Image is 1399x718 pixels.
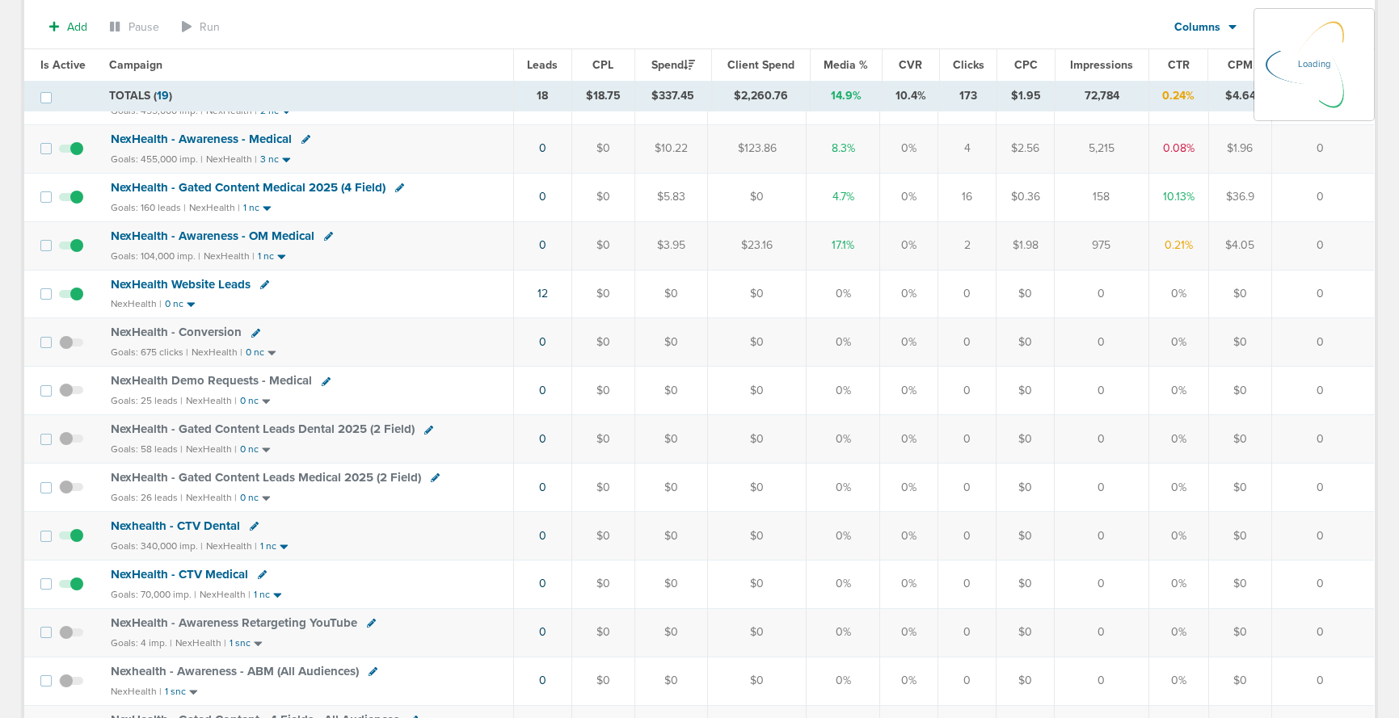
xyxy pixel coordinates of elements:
td: $0 [571,270,634,318]
a: 0 [539,481,546,494]
td: $0 [571,560,634,608]
small: Goals: 26 leads | [111,492,183,504]
td: $0 [1208,367,1271,415]
td: 0% [807,464,880,512]
td: $0 [997,415,1055,464]
a: 0 [539,674,546,687]
td: 72,784 [1055,82,1148,111]
td: 0.21% [1148,221,1208,270]
td: 0% [880,560,938,608]
small: 0 nc [240,395,259,407]
small: 0 nc [165,298,183,310]
span: Clicks [953,58,984,72]
td: 5,215 [1054,124,1148,173]
span: Leads [527,58,558,72]
td: 0 [1054,415,1148,464]
td: $337.45 [634,82,711,111]
td: 0% [880,464,938,512]
td: 0 [1271,124,1374,173]
td: 0% [1148,270,1208,318]
td: $0 [1208,270,1271,318]
td: $0 [571,173,634,221]
span: 19 [157,89,169,103]
td: 0% [807,511,880,560]
td: 158 [1054,173,1148,221]
td: $0 [635,560,708,608]
td: $0 [571,608,634,657]
td: 0 [1054,608,1148,657]
span: CTR [1168,58,1190,72]
td: 0 [1054,657,1148,705]
td: 0 [1271,367,1374,415]
small: Goals: 25 leads | [111,395,183,407]
td: 0 [938,367,997,415]
td: $0 [635,318,708,367]
td: $0 [1208,511,1271,560]
td: 0 [938,270,997,318]
small: NexHealth | [186,443,237,455]
td: $0 [571,367,634,415]
span: NexHealth - Gated Content Leads Medical 2025 (2 Field) [111,470,421,485]
td: $2.56 [997,124,1055,173]
a: 12 [537,287,548,300]
span: NexHealth - Awareness - OM Medical [111,229,314,243]
td: 17.1% [807,221,880,270]
td: $0 [997,270,1055,318]
td: $0 [707,608,807,657]
span: NexHealth - Gated Content Leads Dental 2025 (2 Field) [111,422,415,436]
td: 0 [1271,464,1374,512]
td: 0% [880,124,938,173]
td: 0% [1148,415,1208,464]
span: NexHealth Website Leads [111,277,251,292]
td: 975 [1054,221,1148,270]
span: CPM [1228,58,1253,72]
small: Goals: 58 leads | [111,443,183,456]
td: 0 [938,415,997,464]
small: Goals: 160 leads | [111,202,186,214]
td: $0 [571,415,634,464]
td: 0% [807,415,880,464]
td: 0 [1054,560,1148,608]
small: Goals: 70,000 imp. | [111,589,196,601]
td: $0 [707,464,807,512]
td: 0% [880,318,938,367]
small: NexHealth | [186,395,237,406]
td: $36.9 [1208,173,1271,221]
td: 0 [1271,173,1374,221]
span: NexHealth Demo Requests - Medical [111,373,312,388]
td: $3.95 [635,221,708,270]
td: 0% [880,367,938,415]
td: 0% [1148,608,1208,657]
td: $0 [707,173,807,221]
small: Goals: 455,000 imp. | [111,153,203,166]
span: CVR [899,58,922,72]
td: 0% [1148,657,1208,705]
td: 10.13% [1148,173,1208,221]
td: 0 [1271,560,1374,608]
td: 0% [880,657,938,705]
small: Goals: 104,000 imp. | [111,250,200,262]
td: 0% [807,560,880,608]
td: 0 [1271,657,1374,705]
td: $4.64 [1208,82,1272,111]
a: 0 [539,141,546,155]
span: Nexhealth - Awareness - ABM (All Audiences) [111,664,359,678]
small: NexHealth | [186,492,237,503]
td: $0 [707,511,807,560]
span: NexHealth - Awareness - Medical [111,132,292,146]
td: 0% [1148,464,1208,512]
td: $0 [635,608,708,657]
td: 0 [1271,415,1374,464]
td: 0 [938,608,997,657]
td: 0 [1271,608,1374,657]
td: $0 [707,270,807,318]
td: 0% [1148,511,1208,560]
td: 0% [1148,560,1208,608]
td: 0 [1054,464,1148,512]
small: NexHealth | [111,298,162,309]
td: $0 [635,464,708,512]
td: 0% [807,657,880,705]
small: Goals: 4 imp. | [111,637,172,649]
td: $0 [571,511,634,560]
a: 0 [539,190,546,204]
